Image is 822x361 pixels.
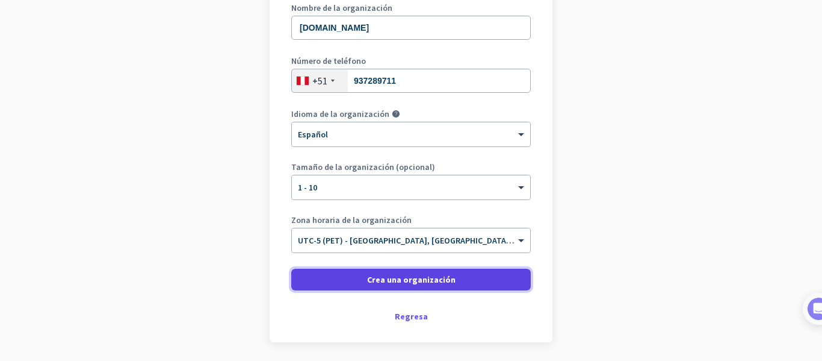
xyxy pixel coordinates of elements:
input: 1 1234567 [291,69,531,93]
div: Regresa [291,312,531,321]
div: +51 [312,75,327,87]
label: Número de teléfono [291,57,531,65]
label: Idioma de la organización [291,110,389,118]
span: Crea una organización [367,274,456,286]
i: help [392,110,400,118]
label: Nombre de la organización [291,4,531,12]
label: Tamaño de la organización (opcional) [291,163,531,171]
label: Zona horaria de la organización [291,216,531,224]
button: Crea una organización [291,269,531,290]
input: ¿Cuál es el nombre de su empresa? [291,16,531,40]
